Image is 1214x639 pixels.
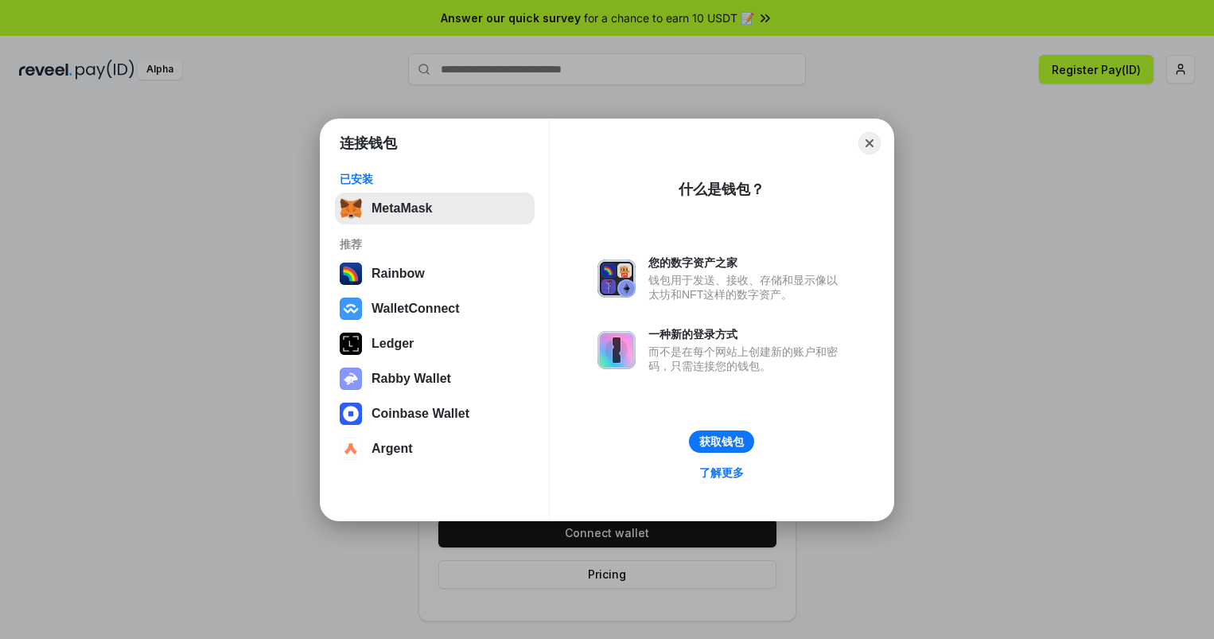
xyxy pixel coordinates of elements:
div: Rainbow [372,267,425,281]
button: Coinbase Wallet [335,398,535,430]
div: Argent [372,442,413,456]
button: Rainbow [335,258,535,290]
div: 了解更多 [699,466,744,480]
button: Rabby Wallet [335,363,535,395]
div: 什么是钱包？ [679,180,765,199]
img: svg+xml,%3Csvg%20width%3D%2228%22%20height%3D%2228%22%20viewBox%3D%220%200%2028%2028%22%20fill%3D... [340,298,362,320]
button: Ledger [335,328,535,360]
div: 获取钱包 [699,434,744,449]
div: 钱包用于发送、接收、存储和显示像以太坊和NFT这样的数字资产。 [648,273,846,302]
div: Ledger [372,337,414,351]
button: Close [858,132,881,154]
img: svg+xml,%3Csvg%20xmlns%3D%22http%3A%2F%2Fwww.w3.org%2F2000%2Fsvg%22%20fill%3D%22none%22%20viewBox... [340,368,362,390]
div: 而不是在每个网站上创建新的账户和密码，只需连接您的钱包。 [648,345,846,373]
div: Rabby Wallet [372,372,451,386]
img: svg+xml,%3Csvg%20xmlns%3D%22http%3A%2F%2Fwww.w3.org%2F2000%2Fsvg%22%20fill%3D%22none%22%20viewBox... [597,259,636,298]
div: 一种新的登录方式 [648,327,846,341]
div: 已安装 [340,172,530,186]
button: WalletConnect [335,293,535,325]
a: 了解更多 [690,462,753,483]
button: Argent [335,433,535,465]
img: svg+xml,%3Csvg%20width%3D%22120%22%20height%3D%22120%22%20viewBox%3D%220%200%20120%20120%22%20fil... [340,263,362,285]
img: svg+xml,%3Csvg%20width%3D%2228%22%20height%3D%2228%22%20viewBox%3D%220%200%2028%2028%22%20fill%3D... [340,438,362,460]
img: svg+xml,%3Csvg%20xmlns%3D%22http%3A%2F%2Fwww.w3.org%2F2000%2Fsvg%22%20fill%3D%22none%22%20viewBox... [597,331,636,369]
div: 您的数字资产之家 [648,255,846,270]
button: 获取钱包 [689,431,754,453]
img: svg+xml,%3Csvg%20fill%3D%22none%22%20height%3D%2233%22%20viewBox%3D%220%200%2035%2033%22%20width%... [340,197,362,220]
div: 推荐 [340,237,530,251]
button: MetaMask [335,193,535,224]
h1: 连接钱包 [340,134,397,153]
img: svg+xml,%3Csvg%20xmlns%3D%22http%3A%2F%2Fwww.w3.org%2F2000%2Fsvg%22%20width%3D%2228%22%20height%3... [340,333,362,355]
img: svg+xml,%3Csvg%20width%3D%2228%22%20height%3D%2228%22%20viewBox%3D%220%200%2028%2028%22%20fill%3D... [340,403,362,425]
div: Coinbase Wallet [372,407,469,421]
div: MetaMask [372,201,432,216]
div: WalletConnect [372,302,460,316]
